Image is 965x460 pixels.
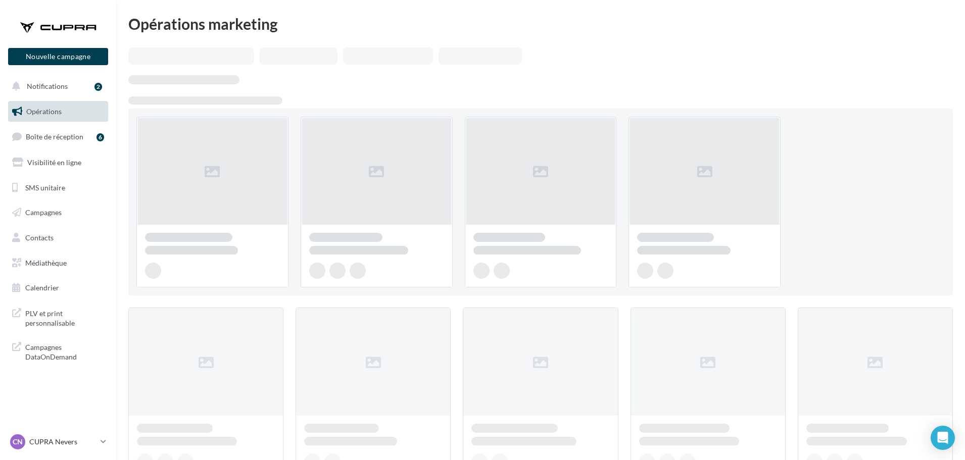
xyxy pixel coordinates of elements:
[6,302,110,332] a: PLV et print personnalisable
[26,107,62,116] span: Opérations
[6,101,110,122] a: Opérations
[25,208,62,217] span: Campagnes
[128,16,953,31] div: Opérations marketing
[6,177,110,198] a: SMS unitaire
[29,437,96,447] p: CUPRA Nevers
[8,432,108,451] a: CN CUPRA Nevers
[25,233,54,242] span: Contacts
[8,48,108,65] button: Nouvelle campagne
[25,259,67,267] span: Médiathèque
[27,82,68,90] span: Notifications
[6,336,110,366] a: Campagnes DataOnDemand
[6,202,110,223] a: Campagnes
[26,132,83,141] span: Boîte de réception
[25,183,65,191] span: SMS unitaire
[25,283,59,292] span: Calendrier
[6,277,110,298] a: Calendrier
[6,227,110,248] a: Contacts
[13,437,23,447] span: CN
[25,340,104,362] span: Campagnes DataOnDemand
[27,158,81,167] span: Visibilité en ligne
[931,426,955,450] div: Open Intercom Messenger
[96,133,104,141] div: 6
[25,306,104,328] span: PLV et print personnalisable
[6,252,110,274] a: Médiathèque
[6,126,110,147] a: Boîte de réception6
[6,76,106,97] button: Notifications 2
[94,83,102,91] div: 2
[6,152,110,173] a: Visibilité en ligne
